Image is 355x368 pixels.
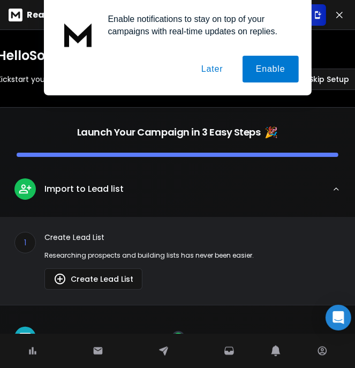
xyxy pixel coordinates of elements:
[14,232,36,253] div: 1
[57,13,100,56] img: notification icon
[18,182,32,196] img: lead
[188,56,236,82] button: Later
[44,251,341,260] p: Researching prospects and building lists has never been easier.
[44,268,142,290] button: Create Lead List
[44,183,124,196] p: Import to Lead list
[44,232,341,243] p: Create Lead List
[100,13,299,37] div: Enable notifications to stay on top of your campaigns with real-time updates on replies.
[326,305,351,331] div: Open Intercom Messenger
[77,125,261,140] p: Launch Your Campaign in 3 Easy Steps
[44,331,163,344] p: Start Warmup of Mailboxes
[18,331,32,344] img: lead
[187,333,226,342] p: Completed
[265,125,278,140] span: 🎉
[54,273,66,286] img: lead
[243,56,299,82] button: Enable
